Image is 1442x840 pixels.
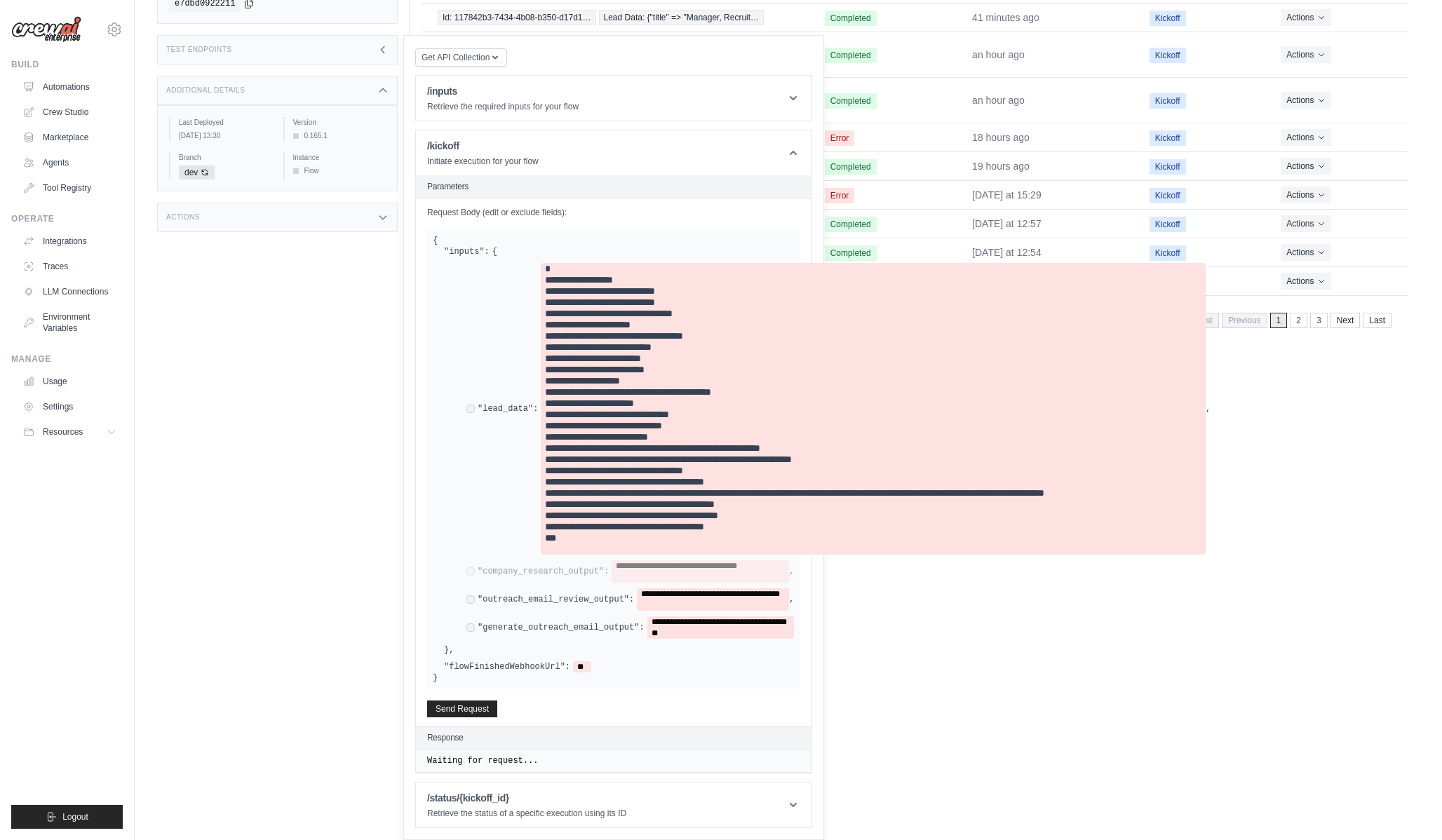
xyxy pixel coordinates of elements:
[1330,313,1361,328] a: Next
[444,644,449,656] span: }
[427,755,800,766] pre: Waiting for request...
[433,236,438,245] span: {
[17,177,123,199] a: Tool Registry
[17,76,123,98] a: Automations
[825,11,877,26] span: Completed
[17,101,123,123] a: Crew Studio
[11,213,123,224] div: Operate
[427,84,579,98] h1: /inputs
[1190,313,1392,328] nav: Pagination
[1281,158,1330,175] button: Actions for execution
[478,403,538,414] label: "lead_data":
[11,805,123,829] button: Logout
[427,156,539,167] p: Initiate execution for your flow
[478,594,634,605] label: "outreach_email_review_output":
[1310,313,1328,328] a: 3
[1150,93,1186,109] span: Kickoff
[415,48,507,67] button: Get API Collection
[17,255,123,278] a: Traces
[825,48,877,63] span: Completed
[166,86,245,95] h3: Additional Details
[166,46,232,54] h3: Test Endpoints
[427,700,497,717] button: Send Request
[293,152,386,163] label: Instance
[1363,313,1392,328] a: Last
[1281,129,1330,146] button: Actions for execution
[293,117,386,128] label: Version
[17,306,123,339] a: Environment Variables
[179,117,272,128] label: Last Deployed
[17,421,123,443] button: Resources
[427,207,800,218] label: Request Body (edit or exclude fields):
[599,10,764,25] span: Lead Data: {"title" => "Manager, Recruit…
[17,151,123,174] a: Agents
[972,95,1025,106] time: August 20, 2025 at 13:45 PDT
[17,126,123,149] a: Marketplace
[1281,46,1330,63] button: Actions for execution
[1150,159,1186,175] span: Kickoff
[11,59,123,70] div: Build
[825,159,877,175] span: Completed
[427,139,539,153] h1: /kickoff
[427,101,579,112] p: Retrieve the required inputs for your flow
[825,93,877,109] span: Completed
[1150,48,1186,63] span: Kickoff
[1206,403,1211,414] span: ,
[17,280,123,303] a: LLM Connections
[427,181,800,192] h2: Parameters
[972,161,1030,172] time: August 19, 2025 at 20:00 PDT
[1150,217,1186,232] span: Kickoff
[427,732,464,743] h2: Response
[62,811,88,822] span: Logout
[444,246,490,257] label: "inputs":
[11,353,123,365] div: Manage
[825,130,855,146] span: Error
[789,594,794,605] span: ,
[972,12,1039,23] time: August 20, 2025 at 14:25 PDT
[1281,244,1330,261] button: Actions for execution
[293,165,386,176] div: Flow
[972,189,1042,201] time: August 19, 2025 at 15:29 PDT
[433,673,438,683] span: }
[972,247,1042,258] time: August 19, 2025 at 12:54 PDT
[1281,273,1330,290] button: Actions for execution
[1281,92,1330,109] button: Actions for execution
[179,132,220,140] time: August 20, 2025 at 13:30 PDT
[444,661,570,672] label: "flowFinishedWebhookUrl":
[825,188,855,203] span: Error
[17,395,123,418] a: Settings
[972,132,1030,143] time: August 19, 2025 at 20:40 PDT
[11,16,81,43] img: Logo
[478,566,609,577] label: "company_research_output":
[43,426,83,438] span: Resources
[17,230,123,252] a: Integrations
[427,791,626,805] h1: /status/{kickoff_id}
[166,213,200,222] h3: Actions
[1150,188,1186,203] span: Kickoff
[1150,11,1186,26] span: Kickoff
[825,245,877,261] span: Completed
[825,217,877,232] span: Completed
[1222,313,1267,328] span: Previous
[179,152,272,163] label: Branch
[972,218,1042,229] time: August 19, 2025 at 12:57 PDT
[293,130,386,141] div: 0.165.1
[1281,187,1330,203] button: Actions for execution
[972,49,1025,60] time: August 20, 2025 at 13:47 PDT
[492,246,497,257] span: {
[478,622,645,633] label: "generate_outreach_email_output":
[789,566,794,577] span: ,
[449,644,454,656] span: ,
[1270,313,1288,328] span: 1
[1281,9,1330,26] button: Actions for execution
[1150,245,1186,261] span: Kickoff
[1290,313,1307,328] a: 2
[179,165,215,179] span: dev
[427,808,626,819] p: Retrieve the status of a specific execution using its ID
[17,370,123,393] a: Usage
[438,10,596,25] span: Id: 117842b3-7434-4b08-b350-d17d1…
[438,10,791,25] a: View execution details for Id
[1281,215,1330,232] button: Actions for execution
[1150,130,1186,146] span: Kickoff
[422,52,490,63] span: Get API Collection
